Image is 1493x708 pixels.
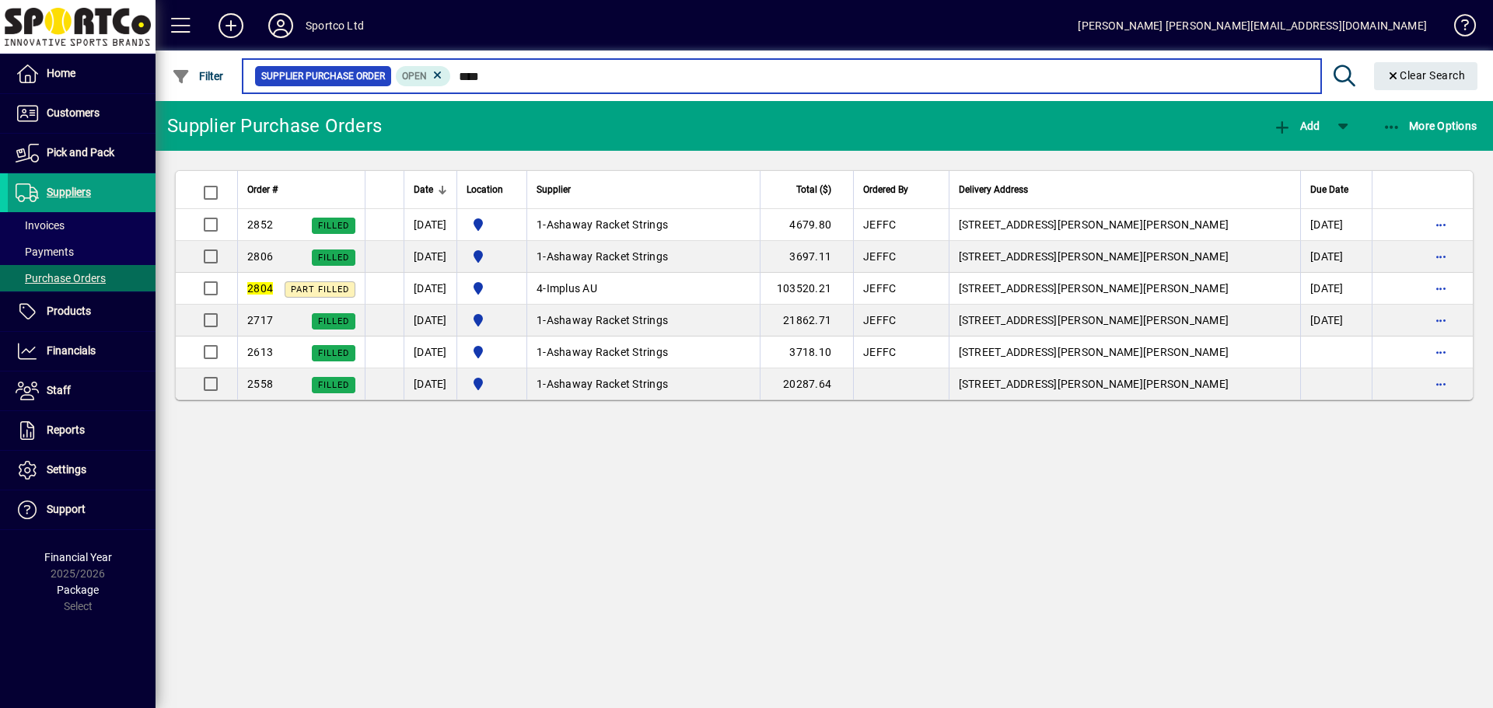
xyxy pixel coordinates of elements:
button: Add [1269,112,1323,140]
td: [STREET_ADDRESS][PERSON_NAME][PERSON_NAME] [949,305,1300,337]
td: - [526,273,760,305]
span: JEFFC [863,250,896,263]
div: Supplier Purchase Orders [167,113,382,138]
td: [STREET_ADDRESS][PERSON_NAME][PERSON_NAME] [949,209,1300,241]
span: Purchase Orders [16,272,106,284]
td: - [526,209,760,241]
span: Settings [47,463,86,476]
td: - [526,305,760,337]
span: Ashaway Racket Strings [547,378,669,390]
a: Financials [8,332,156,371]
span: Order # [247,181,278,198]
button: More options [1428,308,1453,333]
span: Ashaway Racket Strings [547,218,669,231]
span: 2852 [247,218,273,231]
span: Sportco Ltd Warehouse [467,375,517,393]
button: Clear [1374,62,1478,90]
td: [STREET_ADDRESS][PERSON_NAME][PERSON_NAME] [949,241,1300,273]
button: Add [206,12,256,40]
div: [PERSON_NAME] [PERSON_NAME][EMAIL_ADDRESS][DOMAIN_NAME] [1078,13,1427,38]
span: Invoices [16,219,65,232]
td: [DATE] [404,241,456,273]
td: [DATE] [404,305,456,337]
td: [STREET_ADDRESS][PERSON_NAME][PERSON_NAME] [949,337,1300,368]
td: [DATE] [404,209,456,241]
span: JEFFC [863,282,896,295]
a: Invoices [8,212,156,239]
span: Open [402,71,427,82]
span: JEFFC [863,218,896,231]
div: Order # [247,181,355,198]
span: Ordered By [863,181,908,198]
a: Support [8,490,156,529]
td: - [526,241,760,273]
td: [DATE] [404,273,456,305]
td: 4679.80 [760,209,853,241]
span: Filled [318,380,349,390]
td: [STREET_ADDRESS][PERSON_NAME][PERSON_NAME] [949,273,1300,305]
span: Due Date [1310,181,1348,198]
span: Package [57,584,99,596]
span: Clear Search [1386,69,1466,82]
button: Filter [168,62,228,90]
a: Products [8,292,156,331]
span: Staff [47,384,71,396]
div: Date [414,181,447,198]
a: Payments [8,239,156,265]
span: 2717 [247,314,273,326]
em: 2804 [247,282,273,295]
span: Part Filled [291,284,349,295]
span: Ashaway Racket Strings [547,346,669,358]
span: Financials [47,344,96,357]
td: - [526,368,760,399]
button: Profile [256,12,306,40]
div: Supplier [537,181,750,198]
td: [DATE] [1300,241,1372,273]
span: More Options [1383,120,1477,132]
span: Sportco Ltd Warehouse [467,343,517,361]
span: Customers [47,106,100,119]
a: Reports [8,411,156,450]
span: Products [47,305,91,317]
span: Suppliers [47,186,91,198]
div: Due Date [1310,181,1362,198]
span: Filled [318,316,349,326]
span: Filled [318,348,349,358]
span: Sportco Ltd Warehouse [467,247,517,266]
span: Supplier Purchase Order [261,68,385,84]
span: 1 [537,218,543,231]
td: 3718.10 [760,337,853,368]
span: Pick and Pack [47,146,114,159]
td: 103520.21 [760,273,853,305]
span: Add [1273,120,1320,132]
span: 2613 [247,346,273,358]
td: - [526,337,760,368]
td: [DATE] [1300,209,1372,241]
span: Financial Year [44,551,112,563]
a: Purchase Orders [8,265,156,291]
span: JEFFC [863,314,896,326]
span: Home [47,67,75,79]
span: Support [47,503,86,515]
td: [DATE] [1300,273,1372,305]
span: 4 [537,282,543,295]
td: 21862.71 [760,305,853,337]
span: Ashaway Racket Strings [547,250,669,263]
span: Reports [47,424,85,436]
button: More options [1428,212,1453,237]
td: [DATE] [404,337,456,368]
span: JEFFC [863,346,896,358]
span: Sportco Ltd Warehouse [467,215,517,234]
button: More options [1428,340,1453,364]
td: 3697.11 [760,241,853,273]
span: Supplier [537,181,571,198]
a: Staff [8,371,156,410]
button: More options [1428,244,1453,269]
button: More options [1428,371,1453,396]
button: More Options [1379,112,1481,140]
span: Location [467,181,503,198]
span: Ashaway Racket Strings [547,314,669,326]
span: Implus AU [547,282,597,295]
mat-chip: Completion Status: Open [396,66,451,86]
a: Customers [8,94,156,133]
